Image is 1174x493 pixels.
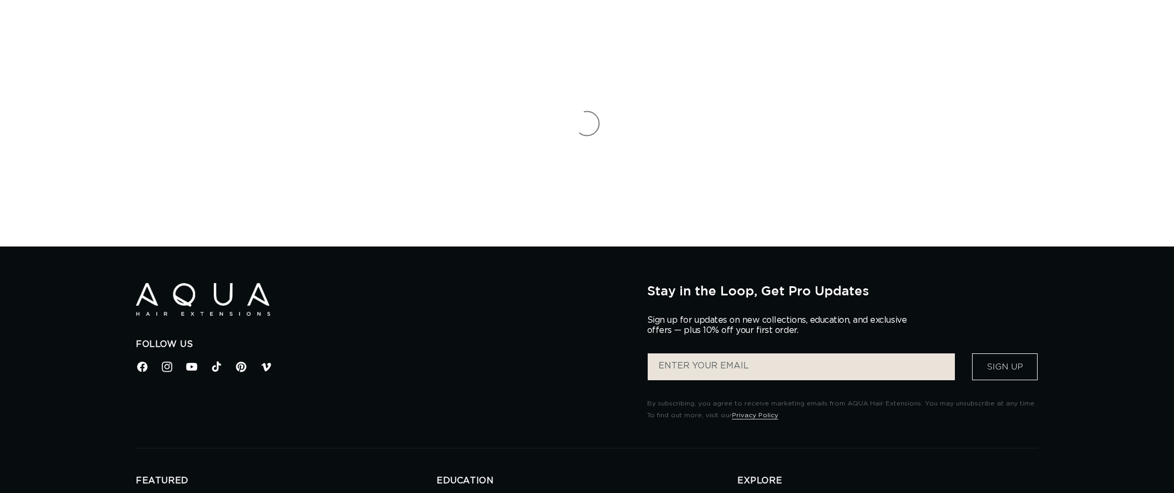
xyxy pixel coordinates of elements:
[437,475,737,487] h2: EDUCATION
[647,283,1038,298] h2: Stay in the Loop, Get Pro Updates
[972,353,1038,380] button: Sign Up
[136,475,437,487] h2: FEATURED
[647,398,1038,421] p: By subscribing, you agree to receive marketing emails from AQUA Hair Extensions. You may unsubscr...
[647,315,916,336] p: Sign up for updates on new collections, education, and exclusive offers — plus 10% off your first...
[732,412,778,418] a: Privacy Policy
[136,339,631,350] h2: Follow Us
[136,283,270,316] img: Aqua Hair Extensions
[648,353,955,380] input: ENTER YOUR EMAIL
[737,475,1038,487] h2: EXPLORE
